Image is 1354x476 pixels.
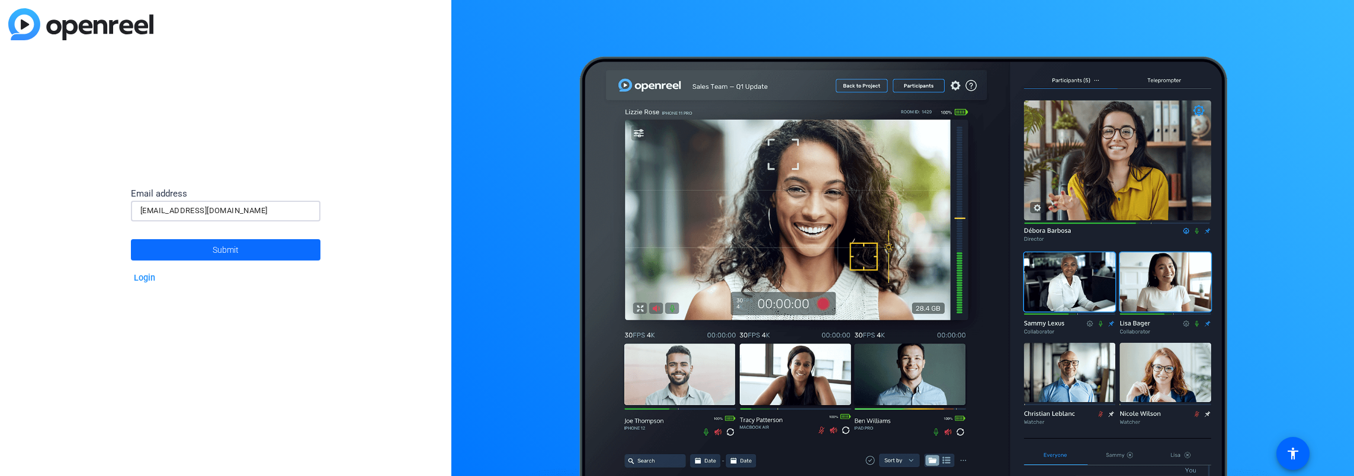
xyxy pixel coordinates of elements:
img: blue-gradient.svg [8,8,153,40]
span: Submit [213,235,239,265]
input: Email address [140,204,311,218]
button: Submit [131,239,320,260]
span: Email address [131,188,187,199]
mat-icon: accessibility [1286,446,1300,461]
a: Login [134,273,155,283]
